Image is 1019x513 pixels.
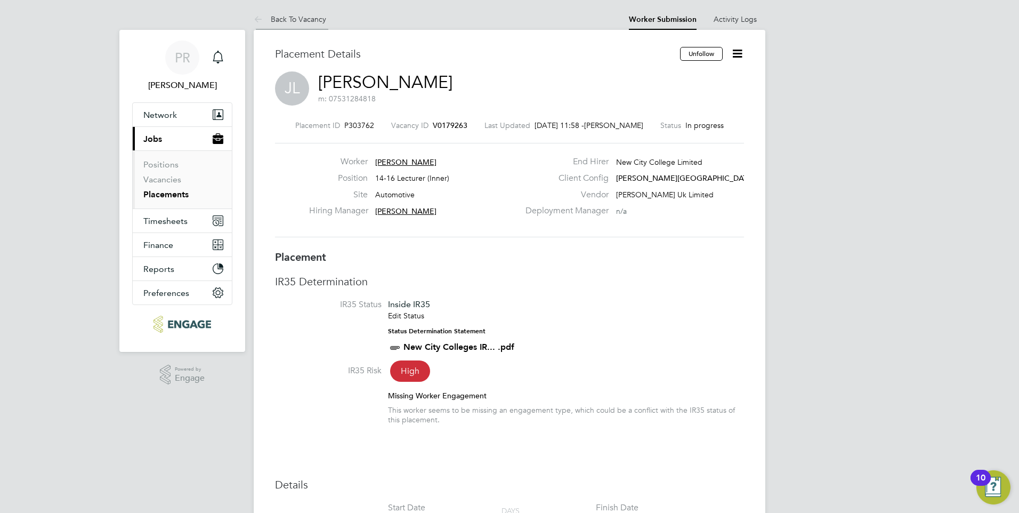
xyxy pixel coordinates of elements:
label: IR35 Risk [275,365,382,376]
label: End Hirer [519,156,609,167]
a: Vacancies [143,174,181,185]
span: Inside IR35 [388,299,430,309]
span: In progress [685,121,724,130]
button: Timesheets [133,209,232,233]
label: Site [309,189,368,201]
nav: Main navigation [119,30,245,352]
span: New City College Limited [616,157,702,167]
label: Position [309,173,368,184]
img: ncclondon-logo-retina.png [153,316,211,333]
span: n/a [616,206,627,216]
strong: Status Determination Statement [388,327,486,335]
span: JL [275,71,309,106]
button: Unfollow [680,47,723,61]
a: [PERSON_NAME] [318,72,452,93]
label: Vendor [519,189,609,201]
span: [PERSON_NAME] Uk Limited [616,190,714,199]
span: Finance [143,240,173,250]
h3: IR35 Determination [275,275,744,288]
label: Client Config [519,173,609,184]
span: P303762 [344,121,374,130]
div: Missing Worker Engagement [388,391,744,400]
b: Placement [275,251,326,263]
span: [PERSON_NAME] [375,206,436,216]
label: Status [660,121,681,130]
span: [DATE] 11:58 - [535,121,584,130]
div: 10 [976,478,985,492]
label: Vacancy ID [391,121,428,130]
label: Placement ID [295,121,340,130]
span: High [390,360,430,382]
label: Hiring Manager [309,205,368,217]
label: Worker [309,156,368,167]
button: Open Resource Center, 10 new notifications [976,470,1010,504]
a: Back To Vacancy [254,14,326,24]
span: [PERSON_NAME] [584,121,643,130]
span: Automotive [375,190,415,199]
button: Jobs [133,127,232,150]
span: V0179263 [433,121,467,130]
a: Go to home page [132,316,232,333]
a: Activity Logs [714,14,757,24]
span: [PERSON_NAME] [375,157,436,167]
span: 14-16 Lecturer (Inner) [375,173,449,183]
label: Deployment Manager [519,205,609,217]
button: Finance [133,233,232,256]
span: Pallvi Raghvani [132,79,232,92]
button: Preferences [133,281,232,304]
span: [PERSON_NAME][GEOGRAPHIC_DATA] [616,173,754,183]
button: Network [133,103,232,126]
div: This worker seems to be missing an engagement type, which could be a conflict with the IR35 statu... [388,405,744,424]
a: Edit Status [388,311,424,320]
span: Preferences [143,288,189,298]
span: PR [175,51,190,65]
a: Positions [143,159,179,170]
a: Powered byEngage [160,365,205,385]
span: m: 07531284818 [318,94,376,103]
h3: Details [275,478,744,492]
span: Timesheets [143,216,188,226]
button: Reports [133,257,232,280]
h3: Placement Details [275,47,672,61]
a: New City Colleges IR... .pdf [403,342,514,352]
span: Powered by [175,365,205,374]
a: PR[PERSON_NAME] [132,41,232,92]
span: Engage [175,374,205,383]
label: Last Updated [484,121,530,130]
span: Network [143,110,177,120]
div: Jobs [133,150,232,209]
a: Placements [143,189,189,199]
label: IR35 Status [275,299,382,310]
span: Jobs [143,134,162,144]
a: Worker Submission [629,15,697,24]
span: Reports [143,264,174,274]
